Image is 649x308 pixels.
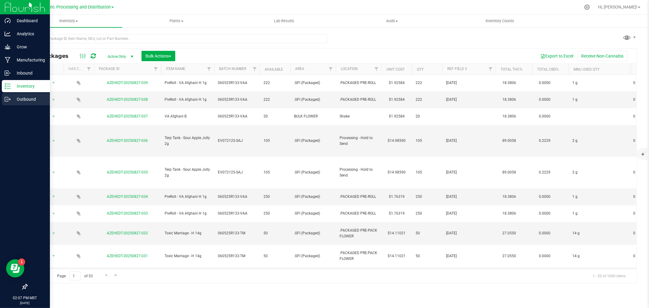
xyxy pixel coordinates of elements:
[572,230,626,236] div: 14 g
[499,192,519,201] span: 18.3806
[263,230,287,236] span: 50
[499,229,519,238] span: 27.0550
[446,170,492,175] span: [DATE]
[536,136,553,145] span: 0.2229
[294,211,332,216] span: .GFI (Packaged)
[122,15,230,27] a: Plants
[5,18,11,24] inline-svg: Dashboard
[536,95,553,104] span: 0.0000
[11,56,47,64] p: Manufacturing
[219,67,246,71] a: Batch Number
[416,138,439,144] span: 105
[218,170,256,175] span: EV072125-SAJ
[263,114,287,119] span: 20
[11,82,47,90] p: Inventory
[446,211,492,216] span: [DATE]
[18,258,25,266] iframe: Resource center unread badge
[50,209,58,218] span: select
[265,67,283,72] a: Available
[165,97,211,103] span: PreRoll - VA Afghani H 1g
[536,252,553,261] span: 0.0000
[50,229,58,238] span: select
[572,253,626,259] div: 14 g
[50,168,58,177] span: select
[499,112,519,121] span: 18.3806
[3,295,47,301] p: 02:07 PM MST
[5,31,11,37] inline-svg: Analytics
[499,136,519,145] span: 89.0058
[165,253,211,259] span: Toxic Marriage - H 14g
[572,97,626,103] div: 1 g
[446,230,492,236] span: [DATE]
[294,170,332,175] span: .GFI (Packaged)
[218,138,256,144] span: EV072125-SAJ
[165,135,211,147] span: Terp Tank - Sour Apple Jolly 2g
[446,194,492,200] span: [DATE]
[5,57,11,63] inline-svg: Manufacturing
[11,17,47,24] p: Dashboard
[218,114,256,119] span: 060525R133-VAA
[382,245,412,268] td: $14.11021
[70,271,81,281] input: 1
[326,64,336,74] a: Filter
[574,67,599,72] a: MMJ Used Qty
[583,4,591,10] div: Manage settings
[446,97,492,103] span: [DATE]
[588,271,630,281] span: 1 - 20 of 1060 items
[536,209,553,218] span: 0.0000
[572,194,626,200] div: 1 g
[5,44,11,50] inline-svg: Grow
[338,15,446,27] a: Audit
[340,80,378,86] span: .PACKAGED PRE-ROLL
[107,97,148,102] a: AZEHEDT-20250827-038
[11,69,47,77] p: Inbound
[416,253,439,259] span: 50
[263,211,287,216] span: 250
[218,97,256,103] span: 060525R133-VAA
[537,67,559,72] a: Total CBD%
[477,18,522,24] span: Inventory Counts
[294,97,332,103] span: .GFI (Packaged)
[50,192,58,201] span: select
[572,211,626,216] div: 1 g
[536,79,553,87] span: 0.0000
[5,70,11,76] inline-svg: Inbound
[263,194,287,200] span: 250
[165,211,211,216] span: PreRoll - VA Afghani H 1g
[294,230,332,236] span: .GFI (Packaged)
[499,168,519,177] span: 89.0058
[577,51,627,61] button: Receive Non-Cannabis
[165,230,211,236] span: Toxic Marriage - H 14g
[107,231,148,235] a: AZEHEDT-20250827-032
[416,194,439,200] span: 250
[382,75,412,91] td: $1.92584
[536,51,577,61] button: Export to Excel
[486,64,496,74] a: Filter
[572,170,626,175] div: 2 g
[382,268,412,290] td: $14.11021
[501,67,522,72] a: Total THC%
[340,114,378,119] span: Shake
[50,96,58,104] span: select
[295,67,304,71] a: Area
[338,18,445,24] span: Audit
[250,64,260,74] a: Filter
[107,194,148,199] a: AZEHEDT-20250827-034
[382,157,412,188] td: $14.98590
[340,211,378,216] span: .PACKAGED PRE-ROLL
[263,97,287,103] span: 222
[263,80,287,86] span: 222
[382,125,412,157] td: $14.98590
[340,135,378,147] span: Processing - Hold to Send
[64,64,94,75] th: Has COA
[107,170,148,174] a: AZEHEDT-20250827-035
[294,138,332,144] span: .GFI (Packaged)
[499,79,519,87] span: 18.3806
[499,95,519,104] span: 18.3806
[165,194,211,200] span: PreRoll - VA Afghani H 1g
[598,5,637,9] span: Hi, [PERSON_NAME]!
[151,64,161,74] a: Filter
[382,188,412,205] td: $1.76319
[27,34,327,43] input: Search Package ID, Item Name, SKU, Lot or Part Number...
